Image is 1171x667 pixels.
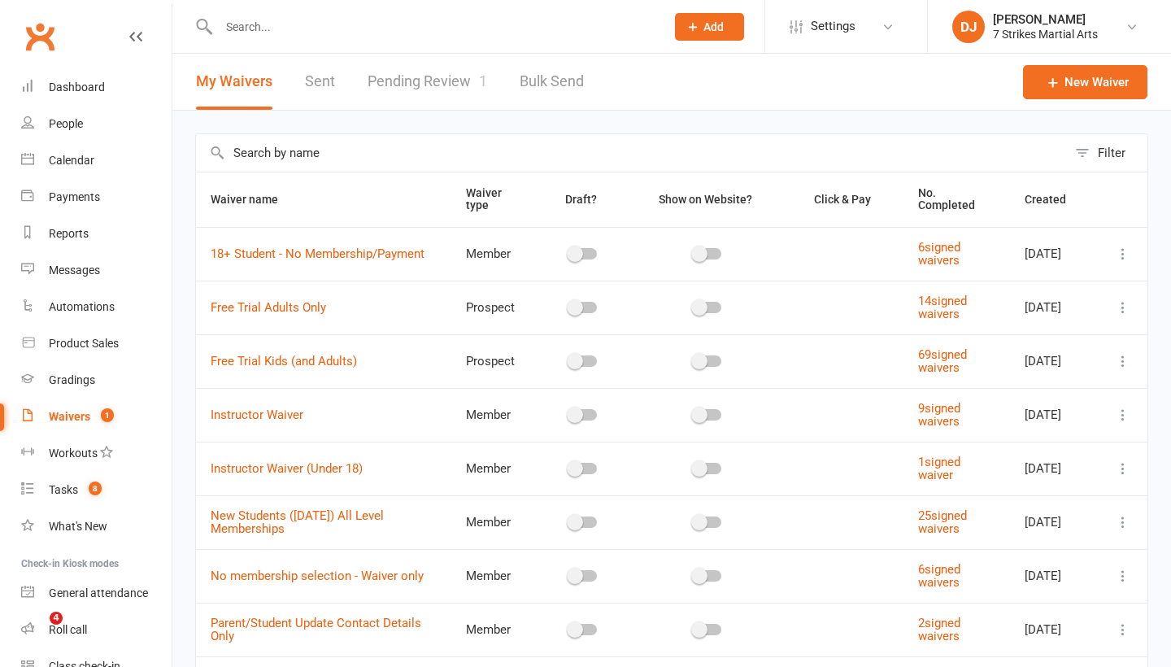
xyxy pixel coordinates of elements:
[918,455,960,483] a: 1signed waiver
[918,347,967,376] a: 69signed waivers
[21,216,172,252] a: Reports
[21,179,172,216] a: Payments
[89,482,102,495] span: 8
[21,362,172,399] a: Gradings
[451,227,536,281] td: Member
[451,388,536,442] td: Member
[211,300,326,315] a: Free Trial Adults Only
[21,435,172,472] a: Workouts
[49,154,94,167] div: Calendar
[993,12,1098,27] div: [PERSON_NAME]
[49,300,115,313] div: Automations
[644,190,770,209] button: Show on Website?
[49,623,87,636] div: Roll call
[211,508,384,537] a: New Students ([DATE]) All Level Memberships
[211,354,357,368] a: Free Trial Kids (and Adults)
[918,616,960,644] a: 2signed waivers
[211,193,296,206] span: Waiver name
[451,442,536,495] td: Member
[21,106,172,142] a: People
[49,227,89,240] div: Reports
[21,472,172,508] a: Tasks 8
[451,495,536,549] td: Member
[952,11,985,43] div: DJ
[49,373,95,386] div: Gradings
[918,401,960,429] a: 9signed waivers
[211,569,424,583] a: No membership selection - Waiver only
[451,281,536,334] td: Prospect
[49,264,100,277] div: Messages
[1023,65,1147,99] a: New Waiver
[305,54,335,110] a: Sent
[214,15,654,38] input: Search...
[21,508,172,545] a: What's New
[703,20,724,33] span: Add
[49,520,107,533] div: What's New
[21,612,172,648] a: Roll call
[49,190,100,203] div: Payments
[451,603,536,656] td: Member
[903,172,1010,227] th: No. Completed
[21,69,172,106] a: Dashboard
[211,461,363,476] a: Instructor Waiver (Under 18)
[918,508,967,537] a: 25signed waivers
[49,410,90,423] div: Waivers
[211,190,296,209] button: Waiver name
[1010,334,1099,388] td: [DATE]
[918,294,967,322] a: 14signed waivers
[1010,227,1099,281] td: [DATE]
[49,81,105,94] div: Dashboard
[1010,603,1099,656] td: [DATE]
[479,72,487,89] span: 1
[211,246,424,261] a: 18+ Student - No Membership/Payment
[49,117,83,130] div: People
[565,193,597,206] span: Draft?
[551,190,615,209] button: Draft?
[21,142,172,179] a: Calendar
[814,193,871,206] span: Click & Pay
[49,586,148,599] div: General attendance
[918,562,960,591] a: 6signed waivers
[799,190,889,209] button: Click & Pay
[21,325,172,362] a: Product Sales
[211,408,303,422] a: Instructor Waiver
[49,447,98,460] div: Workouts
[1010,549,1099,603] td: [DATE]
[1025,190,1084,209] button: Created
[520,54,584,110] a: Bulk Send
[21,252,172,289] a: Messages
[21,575,172,612] a: General attendance kiosk mode
[21,289,172,325] a: Automations
[101,408,114,422] span: 1
[196,134,1067,172] input: Search by name
[16,612,55,651] iframe: Intercom live chat
[1067,134,1147,172] button: Filter
[811,8,855,45] span: Settings
[196,54,272,110] button: My Waivers
[451,549,536,603] td: Member
[49,337,119,350] div: Product Sales
[451,334,536,388] td: Prospect
[1010,495,1099,549] td: [DATE]
[993,27,1098,41] div: 7 Strikes Martial Arts
[1025,193,1084,206] span: Created
[49,483,78,496] div: Tasks
[21,399,172,435] a: Waivers 1
[675,13,744,41] button: Add
[1010,442,1099,495] td: [DATE]
[918,240,960,268] a: 6signed waivers
[20,16,60,57] a: Clubworx
[368,54,487,110] a: Pending Review1
[1010,388,1099,442] td: [DATE]
[1098,143,1125,163] div: Filter
[1010,281,1099,334] td: [DATE]
[659,193,752,206] span: Show on Website?
[50,612,63,625] span: 4
[211,616,421,644] a: Parent/Student Update Contact Details Only
[451,172,536,227] th: Waiver type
